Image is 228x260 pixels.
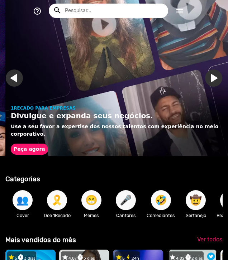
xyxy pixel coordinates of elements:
[182,212,209,219] p: Sertanejo
[197,236,222,243] span: Ver todos
[186,190,206,210] button: 🤠
[116,190,136,210] button: 🎤
[155,190,167,210] span: 🤣
[11,144,48,155] button: Peça agora
[147,212,175,219] p: Comediantes
[47,190,67,210] button: 🎗️
[85,190,98,210] span: 😁
[16,190,29,210] span: 👥
[49,4,72,16] button: Buscar talento
[60,4,168,18] input: Pesquisar...
[210,69,228,87] a: Ir para o próximo slide
[11,69,28,87] a: Ir para o slide anterior
[112,212,139,219] p: Cantores
[43,212,71,219] p: Doe 1Recado
[53,6,62,15] mat-icon: Buscar talento
[81,190,101,210] button: 😁
[33,7,42,15] mat-icon: help_outline
[13,190,33,210] button: 👥
[168,4,191,17] button: Início
[51,190,63,210] span: 🎗️
[5,236,76,244] b: Mais vendidos do mês
[190,190,202,210] span: 🤠
[151,190,171,210] button: 🤣
[120,190,132,210] span: 🎤
[175,7,184,15] mat-icon: Início
[78,212,105,219] p: Memes
[5,175,40,183] b: Categorias
[9,212,36,219] p: Cover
